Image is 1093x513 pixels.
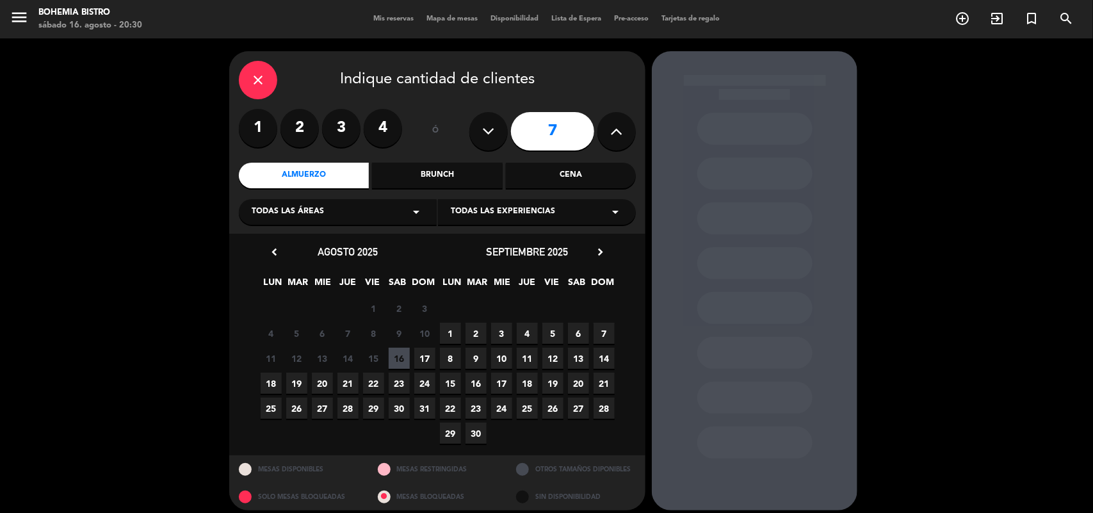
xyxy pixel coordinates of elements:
span: 6 [568,323,589,344]
span: 19 [542,373,563,394]
div: MESAS DISPONIBLES [229,455,368,483]
span: Mis reservas [367,15,420,22]
span: 27 [312,398,333,419]
span: Disponibilidad [484,15,545,22]
span: 4 [261,323,282,344]
div: sábado 16. agosto - 20:30 [38,19,142,32]
span: 22 [440,398,461,419]
span: 18 [261,373,282,394]
label: 4 [364,109,402,147]
span: 22 [363,373,384,394]
span: 27 [568,398,589,419]
span: VIE [362,275,384,296]
span: 12 [286,348,307,369]
i: arrow_drop_down [608,204,623,220]
span: 9 [466,348,487,369]
div: MESAS BLOQUEADAS [368,483,507,510]
div: Indique cantidad de clientes [239,61,636,99]
span: 11 [517,348,538,369]
div: MESAS RESTRINGIDAS [368,455,507,483]
span: 20 [568,373,589,394]
span: 24 [491,398,512,419]
span: Pre-acceso [608,15,655,22]
i: close [250,72,266,88]
span: septiembre 2025 [486,245,568,258]
div: SIN DISPONIBILIDAD [506,483,645,510]
span: 8 [440,348,461,369]
i: chevron_right [594,245,607,259]
span: 8 [363,323,384,344]
span: agosto 2025 [318,245,378,258]
label: 1 [239,109,277,147]
span: 17 [491,373,512,394]
div: Brunch [372,163,502,188]
span: Tarjetas de regalo [655,15,726,22]
span: MIE [492,275,513,296]
span: 7 [594,323,615,344]
span: 21 [337,373,359,394]
span: 17 [414,348,435,369]
span: 10 [491,348,512,369]
span: Mapa de mesas [420,15,484,22]
span: 11 [261,348,282,369]
span: 3 [414,298,435,319]
div: Bohemia Bistro [38,6,142,19]
i: add_circle_outline [955,11,970,26]
span: SAB [387,275,409,296]
span: 5 [542,323,563,344]
i: turned_in_not [1024,11,1039,26]
span: 16 [389,348,410,369]
span: 2 [389,298,410,319]
i: arrow_drop_down [409,204,424,220]
i: menu [10,8,29,27]
div: Cena [506,163,636,188]
span: 7 [337,323,359,344]
span: 26 [542,398,563,419]
div: SOLO MESAS BLOQUEADAS [229,483,368,510]
span: MAR [467,275,488,296]
span: 13 [312,348,333,369]
span: LUN [263,275,284,296]
span: 29 [363,398,384,419]
span: JUE [337,275,359,296]
span: 26 [286,398,307,419]
span: 1 [363,298,384,319]
span: 3 [491,323,512,344]
span: 9 [389,323,410,344]
span: DOM [592,275,613,296]
span: 5 [286,323,307,344]
span: 25 [517,398,538,419]
span: 28 [337,398,359,419]
span: SAB [567,275,588,296]
label: 3 [322,109,360,147]
span: 4 [517,323,538,344]
span: 16 [466,373,487,394]
label: 2 [280,109,319,147]
span: 14 [594,348,615,369]
span: 6 [312,323,333,344]
span: 15 [440,373,461,394]
span: 14 [337,348,359,369]
span: 25 [261,398,282,419]
span: 1 [440,323,461,344]
span: 30 [389,398,410,419]
div: Almuerzo [239,163,369,188]
span: 13 [568,348,589,369]
span: 21 [594,373,615,394]
span: JUE [517,275,538,296]
span: 30 [466,423,487,444]
i: exit_to_app [989,11,1005,26]
span: 15 [363,348,384,369]
span: 18 [517,373,538,394]
button: menu [10,8,29,31]
span: 23 [389,373,410,394]
i: chevron_left [268,245,281,259]
div: OTROS TAMAÑOS DIPONIBLES [506,455,645,483]
i: search [1058,11,1074,26]
span: LUN [442,275,463,296]
span: 24 [414,373,435,394]
span: 31 [414,398,435,419]
span: 20 [312,373,333,394]
span: 28 [594,398,615,419]
span: 10 [414,323,435,344]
